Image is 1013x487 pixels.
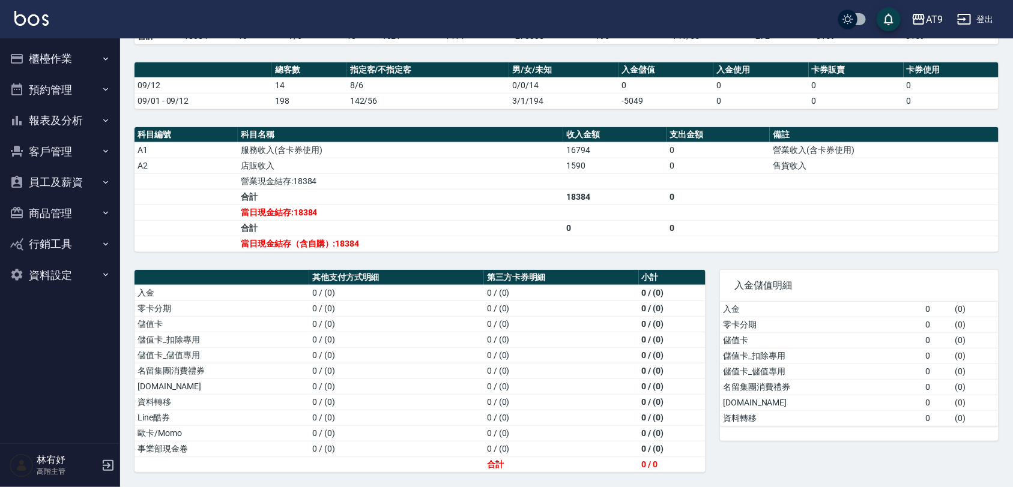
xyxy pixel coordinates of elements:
td: 店販收入 [238,158,563,173]
td: [DOMAIN_NAME] [135,378,309,394]
td: 0 / (0) [309,347,484,363]
table: a dense table [135,270,706,473]
td: 合計 [238,220,563,236]
td: 0 [667,189,770,205]
th: 其他支付方式明細 [309,270,484,285]
td: A2 [135,158,238,173]
td: 14 [272,77,347,93]
th: 指定客/不指定客 [347,62,510,78]
td: 09/01 - 09/12 [135,93,272,109]
table: a dense table [135,62,999,109]
td: 0 / (0) [639,347,706,363]
th: 男/女/未知 [509,62,618,78]
td: 營業現金結存:18384 [238,173,563,189]
td: 儲值卡_扣除專用 [720,348,922,363]
td: 0 [922,379,952,395]
td: 零卡分期 [720,317,922,332]
td: 16794 [563,142,667,158]
td: 0 / 0 [639,456,706,472]
td: 0 / (0) [309,316,484,332]
td: 0 / (0) [309,441,484,456]
td: 合計 [238,189,563,205]
button: 登出 [952,8,999,31]
td: 0 / (0) [639,425,706,441]
td: 服務收入(含卡券使用) [238,142,563,158]
td: 0 / (0) [484,378,639,394]
img: Person [10,453,34,477]
td: ( 0 ) [952,302,999,317]
td: 0 [904,93,999,109]
td: 18384 [563,189,667,205]
td: 0 / (0) [639,332,706,347]
td: 0 / (0) [484,363,639,378]
td: 儲值卡_扣除專用 [135,332,309,347]
td: 0 [922,302,952,317]
td: 0 / (0) [309,425,484,441]
td: 名留集團消費禮券 [135,363,309,378]
td: 0 [809,93,904,109]
th: 小計 [639,270,706,285]
td: 當日現金結存:18384 [238,205,563,220]
td: 營業收入(含卡券使用) [770,142,999,158]
td: 0 / (0) [639,410,706,425]
button: 行銷工具 [5,229,115,260]
td: 0 / (0) [309,378,484,394]
td: 0 / (0) [484,441,639,456]
td: ( 0 ) [952,379,999,395]
td: 資料轉移 [720,410,922,426]
td: 8/6 [347,77,510,93]
td: 0/0/14 [509,77,618,93]
td: 0 / (0) [639,316,706,332]
td: 0 / (0) [484,410,639,425]
th: 第三方卡券明細 [484,270,639,285]
td: ( 0 ) [952,317,999,332]
span: 入金儲值明細 [734,279,984,291]
td: 0 [563,220,667,236]
td: 歐卡/Momo [135,425,309,441]
td: 售貨收入 [770,158,999,173]
td: ( 0 ) [952,332,999,348]
button: 員工及薪資 [5,167,115,198]
td: 0 / (0) [639,394,706,410]
td: 3/1/194 [509,93,618,109]
table: a dense table [135,127,999,252]
td: 零卡分期 [135,300,309,316]
button: 櫃檯作業 [5,43,115,74]
button: 報表及分析 [5,105,115,136]
td: 0 [922,395,952,410]
td: 0 / (0) [484,347,639,363]
th: 入金使用 [713,62,808,78]
td: 0 [809,77,904,93]
td: 0 / (0) [484,332,639,347]
td: 0 / (0) [639,378,706,394]
td: 0 [922,332,952,348]
td: Line酷券 [135,410,309,425]
td: 09/12 [135,77,272,93]
td: 0 / (0) [639,300,706,316]
th: 科目名稱 [238,127,563,143]
td: -5049 [618,93,713,109]
th: 收入金額 [563,127,667,143]
p: 高階主管 [37,466,98,477]
td: ( 0 ) [952,363,999,379]
td: 198 [272,93,347,109]
button: 資料設定 [5,260,115,291]
th: 備註 [770,127,999,143]
th: 科目編號 [135,127,238,143]
td: 0 / (0) [309,332,484,347]
td: 儲值卡_儲值專用 [135,347,309,363]
th: 卡券使用 [904,62,999,78]
button: AT9 [907,7,948,32]
th: 入金儲值 [618,62,713,78]
td: 入金 [135,285,309,300]
td: 0 / (0) [309,285,484,300]
td: 0 [667,220,770,236]
td: 0 / (0) [309,363,484,378]
td: [DOMAIN_NAME] [720,395,922,410]
td: 0 [713,93,808,109]
td: 當日現金結存（含自購）:18384 [238,236,563,251]
td: 儲值卡 [720,332,922,348]
td: 0 [922,410,952,426]
td: 合計 [484,456,639,472]
button: save [877,7,901,31]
